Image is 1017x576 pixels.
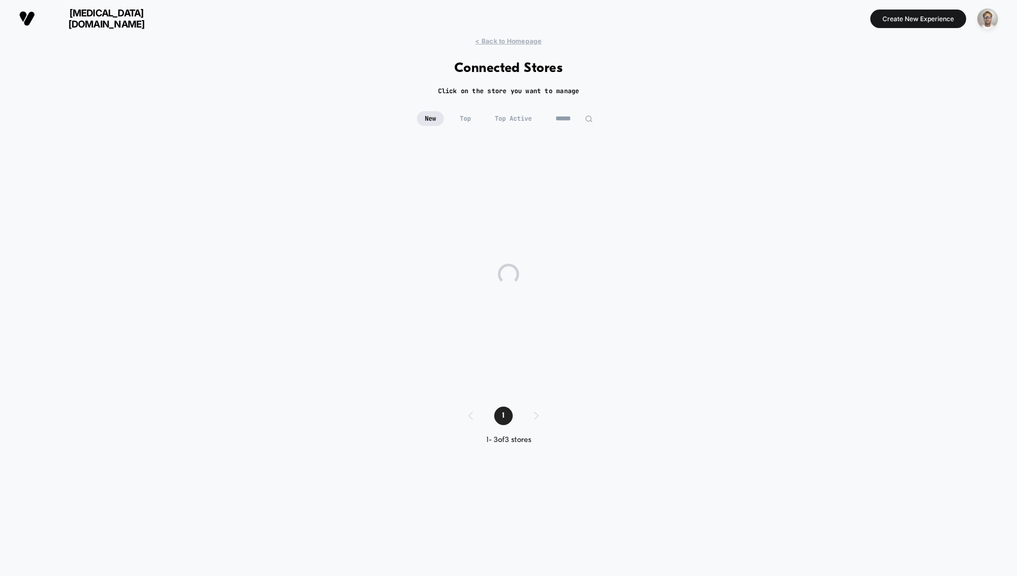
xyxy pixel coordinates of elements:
img: edit [585,115,593,123]
button: Create New Experience [870,10,966,28]
button: ppic [974,8,1001,30]
img: Visually logo [19,11,35,26]
span: Top [452,111,479,126]
span: New [417,111,444,126]
span: Top Active [487,111,540,126]
h1: Connected Stores [454,61,563,76]
h2: Click on the store you want to manage [438,87,579,95]
button: [MEDICAL_DATA][DOMAIN_NAME] [16,7,173,30]
span: < Back to Homepage [475,37,541,45]
span: [MEDICAL_DATA][DOMAIN_NAME] [43,7,170,30]
img: ppic [977,8,998,29]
